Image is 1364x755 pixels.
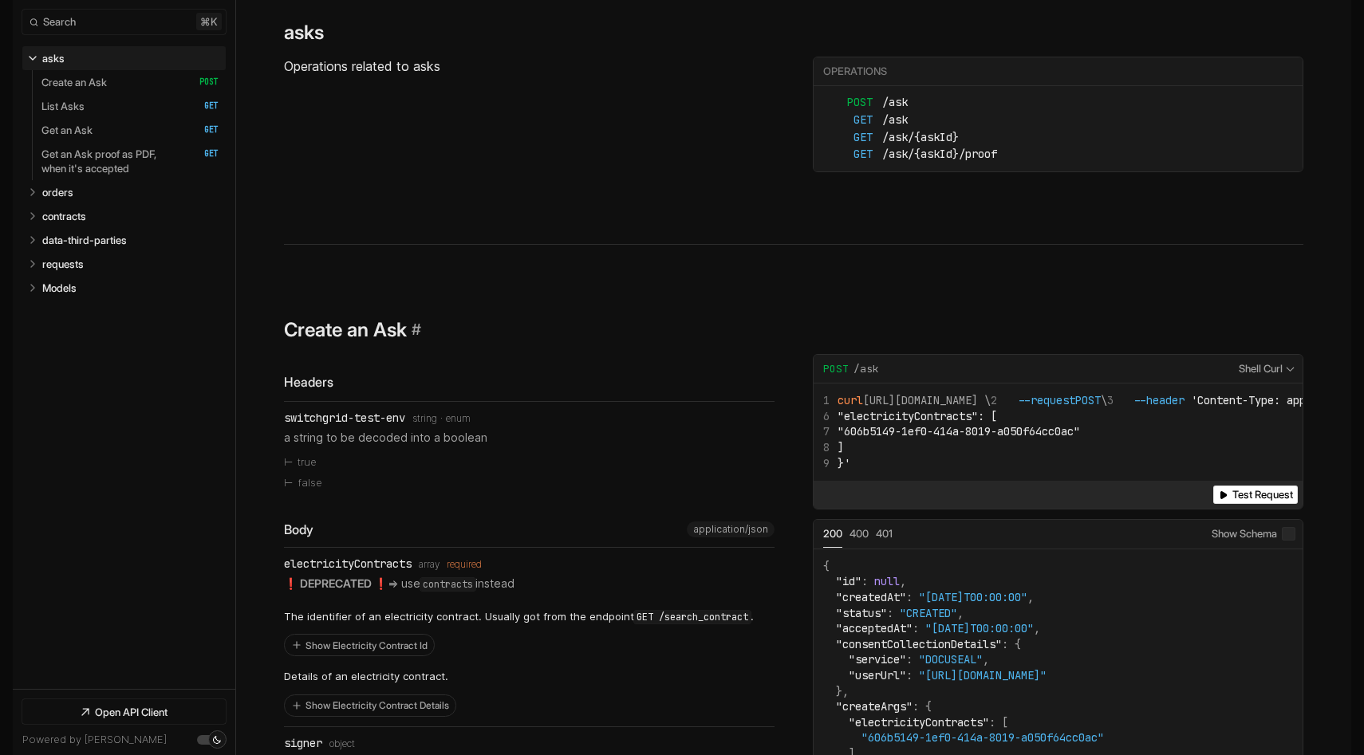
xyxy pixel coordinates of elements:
[284,575,775,592] p: => use instead
[196,13,222,30] kbd: ⌘ k
[42,252,219,276] a: requests
[919,590,1027,604] span: "[DATE]T00:00:00"
[41,123,93,137] p: Get an Ask
[446,413,471,424] span: enum
[823,129,873,147] span: GET
[876,527,893,540] span: 401
[42,257,84,271] p: requests
[874,574,900,588] span: null
[284,557,412,570] div: electricityContracts
[284,21,324,44] h2: asks
[1232,489,1293,501] span: Test Request
[187,100,219,112] span: GET
[838,393,863,407] span: curl
[285,635,434,655] button: Show Electricity Contract Id
[836,684,842,698] span: }
[882,146,997,163] span: /ask/{askId}/proof
[983,652,989,667] span: ,
[823,112,873,129] span: GET
[412,320,421,339] span: #
[814,86,1303,171] ul: asks endpoints
[823,393,991,407] span: [URL][DOMAIN_NAME] \
[849,715,989,729] span: "electricityContracts"
[187,124,219,136] span: GET
[989,715,995,729] span: :
[838,456,850,470] span: }'
[919,652,983,667] span: "DOCUSEAL"
[284,576,388,590] strong: ❗️ DEPRECATED ❗️
[329,738,355,749] span: object
[842,684,849,698] span: ,
[882,94,932,112] span: /ask
[41,70,219,94] a: Create an Ask POST
[836,621,913,635] span: "acceptedAt"
[957,606,964,620] span: ,
[447,559,482,570] div: required
[925,621,1034,635] span: "[DATE]T00:00:00"
[823,146,873,163] span: GET
[1002,715,1008,729] span: [
[13,39,235,689] nav: Table of contents for Api
[42,180,219,204] a: orders
[906,652,913,667] span: :
[1034,621,1040,635] span: ,
[43,16,76,28] span: Search
[838,424,1080,438] span: "606b5149-1ef0-414a-8019-a050f64cc0ac"
[41,142,219,180] a: Get an Ask proof as PDF, when it's accepted GET
[925,699,932,714] span: {
[212,735,222,745] div: Set light mode
[284,452,775,473] li: true
[823,146,1293,163] a: GET/ask/{askId}/proof
[285,695,455,716] button: Show Electricity Contract Details
[836,699,913,714] span: "createArgs"
[41,118,219,142] a: Get an Ask GET
[1075,393,1101,407] span: POST
[284,429,775,446] p: a string to be decoded into a boolean
[41,94,219,118] a: List Asks GET
[634,611,751,623] code: GET /search_contract
[900,574,906,588] span: ,
[42,185,73,199] p: orders
[823,559,830,573] span: {
[284,609,754,625] p: The identifier of an electricity contract. Usually got from the endpoint .
[42,228,219,252] a: data-third-parties
[284,521,775,548] div: Body
[823,94,873,112] span: POST
[823,65,1300,79] div: Operations
[882,112,932,129] span: /ask
[41,75,107,89] p: Create an Ask
[836,574,861,588] span: "id"
[42,204,219,228] a: contracts
[42,51,65,65] p: asks
[41,147,183,175] p: Get an Ask proof as PDF, when it's accepted
[823,362,849,376] span: POST
[823,94,1293,112] a: POST/ask
[919,668,1047,682] span: "[URL][DOMAIN_NAME]"
[284,318,407,341] h3: Create an Ask
[838,440,844,454] span: ]
[849,652,906,667] span: "service"
[1213,486,1298,504] button: Test Request
[913,699,919,714] span: :
[836,606,887,620] span: "status"
[284,473,775,494] li: false
[900,606,957,620] span: "CREATED"
[419,559,440,570] span: array
[284,669,456,685] p: Details of an electricity contract.
[284,737,322,749] div: signer
[836,637,1002,651] span: "consentCollectionDetails"
[1015,637,1021,651] span: {
[693,524,768,535] span: application/json
[284,373,775,391] div: Headers
[42,276,219,300] a: Models
[187,148,219,159] span: GET
[906,668,913,682] span: :
[861,730,1104,745] span: "606b5149-1ef0-414a-8019-a050f64cc0ac"
[420,578,475,591] code: contracts
[42,233,127,247] p: data-third-parties
[823,129,1293,147] a: GET/ask/{askId}
[906,590,913,604] span: :
[913,621,919,635] span: :
[42,281,77,295] p: Models
[22,699,226,724] a: Open API Client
